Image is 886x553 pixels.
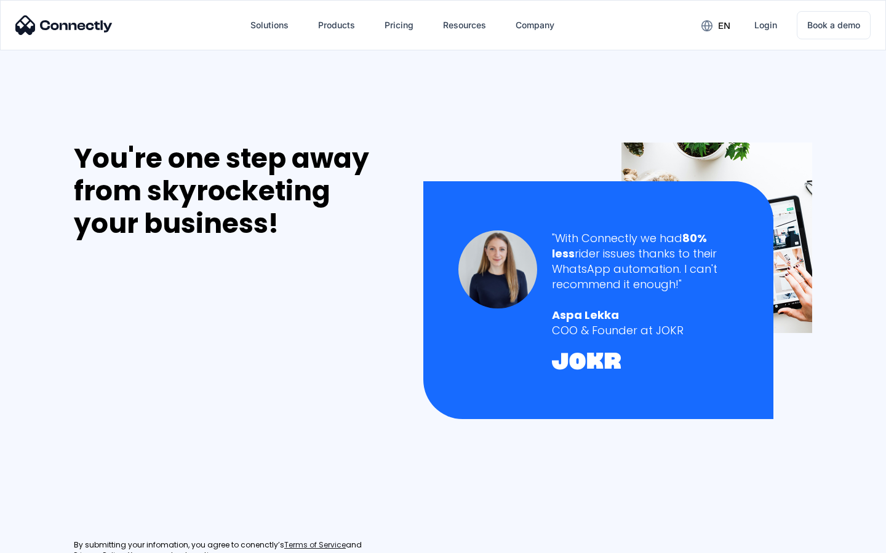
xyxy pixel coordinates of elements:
[318,17,355,34] div: Products
[12,531,74,549] aside: Language selected: English
[552,230,707,261] strong: 80% less
[25,531,74,549] ul: Language list
[284,540,346,551] a: Terms of Service
[552,307,619,323] strong: Aspa Lekka
[375,10,423,40] a: Pricing
[516,17,554,34] div: Company
[443,17,486,34] div: Resources
[552,230,738,292] div: "With Connectly we had rider issues thanks to their WhatsApp automation. I can't recommend it eno...
[250,17,289,34] div: Solutions
[754,17,777,34] div: Login
[718,17,730,34] div: en
[74,254,258,525] iframe: Form 0
[797,11,871,39] a: Book a demo
[74,143,397,240] div: You're one step away from skyrocketing your business!
[385,17,413,34] div: Pricing
[744,10,787,40] a: Login
[15,15,113,35] img: Connectly Logo
[552,323,738,338] div: COO & Founder at JOKR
